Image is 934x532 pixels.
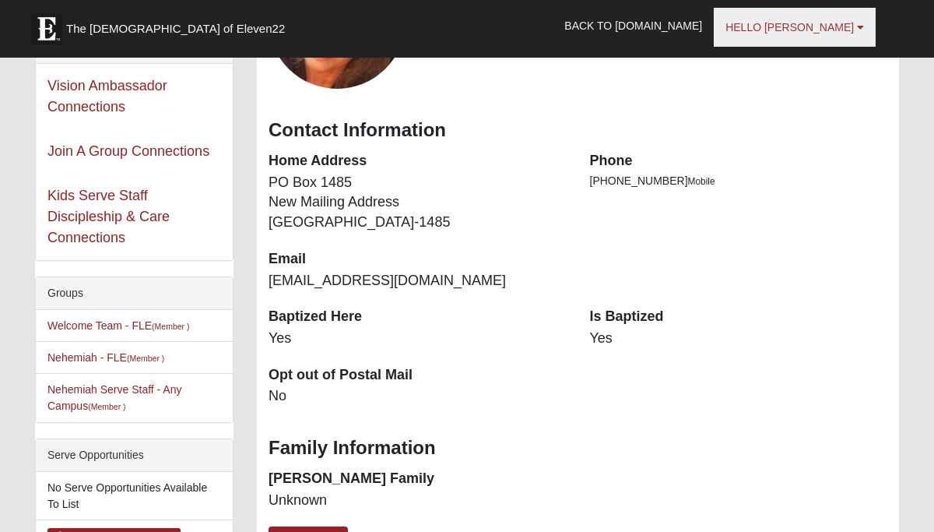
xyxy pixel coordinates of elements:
a: The [DEMOGRAPHIC_DATA] of Eleven22 [23,5,335,44]
dt: [PERSON_NAME] Family [269,469,567,489]
a: Hello [PERSON_NAME] [714,8,876,47]
span: Hello [PERSON_NAME] [725,21,854,33]
dd: PO Box 1485 New Mailing Address [GEOGRAPHIC_DATA]-1485 [269,173,567,233]
dt: Home Address [269,151,567,171]
small: (Member ) [127,354,164,363]
img: Eleven22 logo [31,13,62,44]
h3: Family Information [269,437,887,460]
small: (Member ) [88,402,125,411]
dd: No [269,386,567,407]
dd: Unknown [269,491,567,511]
dd: Yes [590,329,888,349]
h3: Contact Information [269,119,887,142]
a: Vision Ambassador Connections [47,78,167,115]
dd: Yes [269,329,567,349]
a: Back to [DOMAIN_NAME] [553,6,714,45]
li: [PHONE_NUMBER] [590,173,888,189]
dt: Email [269,249,567,270]
div: Groups [36,277,233,310]
span: The [DEMOGRAPHIC_DATA] of Eleven22 [66,21,285,37]
a: Kids Serve Staff Discipleship & Care Connections [47,188,170,245]
a: Welcome Team - FLE(Member ) [47,319,190,332]
a: Nehemiah - FLE(Member ) [47,351,164,364]
li: No Serve Opportunities Available To List [36,472,233,520]
dd: [EMAIL_ADDRESS][DOMAIN_NAME] [269,271,567,291]
span: Mobile [688,176,715,187]
small: (Member ) [152,322,189,331]
dt: Opt out of Postal Mail [269,365,567,386]
dt: Baptized Here [269,307,567,327]
a: Join A Group Connections [47,143,209,159]
a: Nehemiah Serve Staff - Any Campus(Member ) [47,383,182,412]
dt: Is Baptized [590,307,888,327]
dt: Phone [590,151,888,171]
div: Serve Opportunities [36,439,233,472]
